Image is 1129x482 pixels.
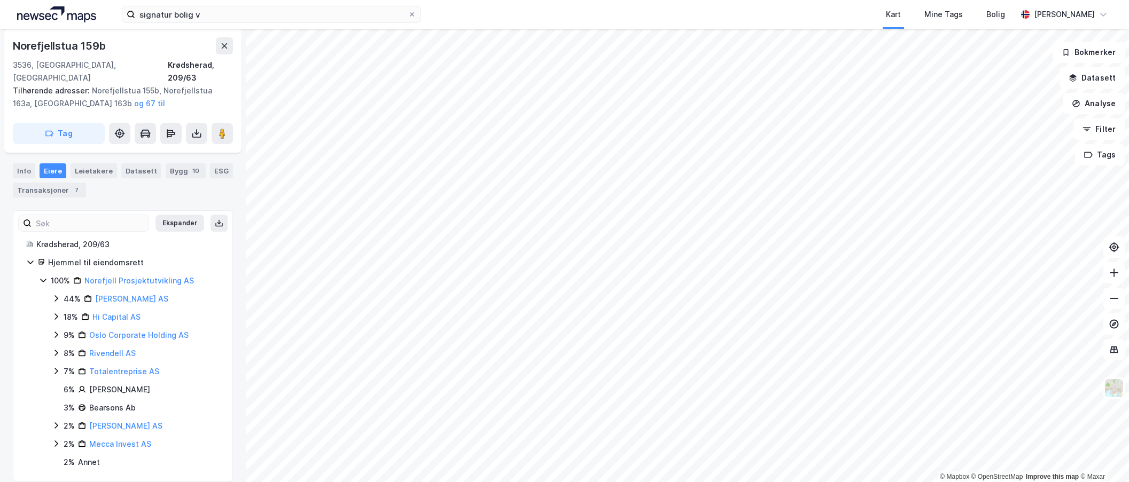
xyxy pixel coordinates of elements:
[36,238,220,251] div: Krødsherad, 209/63
[48,256,220,269] div: Hjemmel til eiendomsrett
[13,84,224,110] div: Norefjellstua 155b, Norefjellstua 163a, [GEOGRAPHIC_DATA] 163b
[1075,144,1125,165] button: Tags
[971,473,1023,480] a: OpenStreetMap
[986,8,1005,21] div: Bolig
[89,383,150,396] div: [PERSON_NAME]
[13,183,86,197] div: Transaksjoner
[64,438,75,451] div: 2%
[13,163,35,178] div: Info
[13,59,168,84] div: 3536, [GEOGRAPHIC_DATA], [GEOGRAPHIC_DATA]
[886,8,901,21] div: Kart
[64,311,78,323] div: 18%
[64,456,75,469] div: 2 %
[89,367,159,376] a: Totalentreprise AS
[17,6,96,22] img: logo.a4113a55bc3d86da70a041830d287a7e.svg
[92,312,141,321] a: Hi Capital AS
[1053,42,1125,63] button: Bokmerker
[51,274,70,287] div: 100%
[89,349,136,358] a: Rivendell AS
[71,163,117,178] div: Leietakere
[71,185,82,195] div: 7
[84,276,194,285] a: Norefjell Prosjektutvikling AS
[64,383,75,396] div: 6%
[1104,378,1124,398] img: Z
[40,163,66,178] div: Eiere
[89,401,136,414] div: Bearsons Ab
[210,163,233,178] div: ESG
[13,37,107,54] div: Norefjellstua 159b
[1026,473,1079,480] a: Improve this map
[89,421,162,430] a: [PERSON_NAME] AS
[135,6,408,22] input: Søk på adresse, matrikkel, gårdeiere, leietakere eller personer
[168,59,233,84] div: Krødsherad, 209/63
[13,123,105,144] button: Tag
[64,347,75,360] div: 8%
[95,294,168,303] a: [PERSON_NAME] AS
[89,330,189,339] a: Oslo Corporate Holding AS
[64,329,75,342] div: 9%
[121,163,161,178] div: Datasett
[940,473,969,480] a: Mapbox
[1076,431,1129,482] div: Kontrollprogram for chat
[1076,431,1129,482] iframe: Chat Widget
[166,163,206,178] div: Bygg
[1073,118,1125,140] button: Filter
[155,215,204,232] button: Ekspander
[78,456,100,469] div: Annet
[32,215,149,231] input: Søk
[64,293,81,305] div: 44%
[64,401,75,414] div: 3%
[1063,93,1125,114] button: Analyse
[924,8,963,21] div: Mine Tags
[64,365,75,378] div: 7%
[190,165,201,176] div: 10
[89,439,151,448] a: Mecca Invest AS
[1060,67,1125,89] button: Datasett
[13,86,92,95] span: Tilhørende adresser:
[64,420,75,432] div: 2%
[1034,8,1095,21] div: [PERSON_NAME]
